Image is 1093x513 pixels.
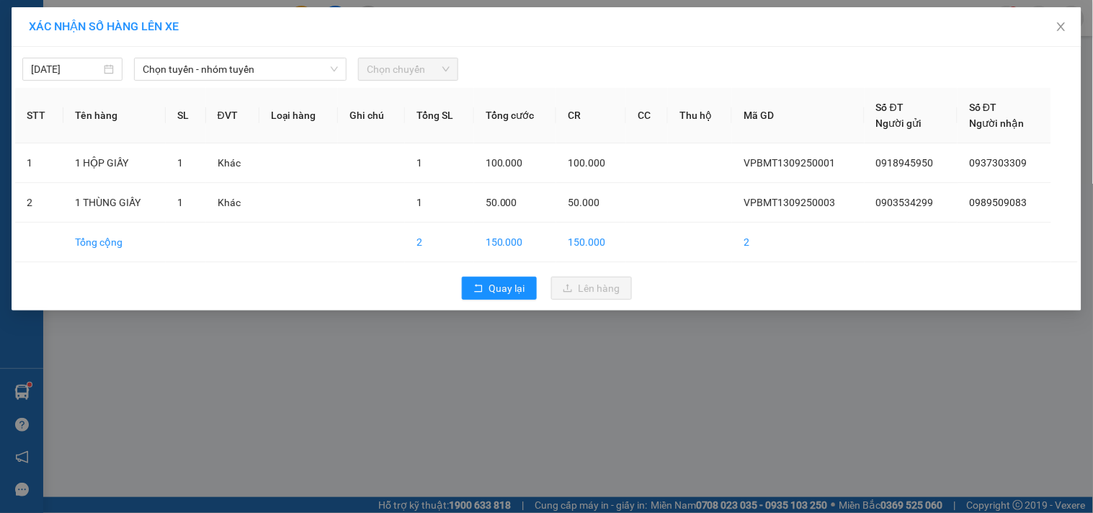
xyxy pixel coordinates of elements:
[486,197,517,208] span: 50.000
[876,157,934,169] span: 0918945950
[876,197,934,208] span: 0903534299
[732,88,865,143] th: Mã GD
[123,30,287,50] div: 0967110552
[338,88,404,143] th: Ghi chú
[1056,21,1067,32] span: close
[12,12,113,64] div: Văn Phòng Buôn Ma Thuột
[177,197,183,208] span: 1
[668,88,732,143] th: Thu hộ
[969,157,1027,169] span: 0937303309
[473,283,483,295] span: rollback
[969,197,1027,208] span: 0989509083
[259,88,339,143] th: Loại hàng
[330,65,339,73] span: down
[405,223,474,262] td: 2
[416,197,422,208] span: 1
[474,223,556,262] td: 150.000
[489,280,525,296] span: Quay lại
[744,157,835,169] span: VPBMT1309250001
[11,101,33,116] span: CR :
[474,88,556,143] th: Tổng cước
[166,88,205,143] th: SL
[969,117,1024,129] span: Người nhận
[63,143,166,183] td: 1 HỘP GIẤY
[206,143,259,183] td: Khác
[416,157,422,169] span: 1
[556,223,626,262] td: 150.000
[123,66,287,91] span: [PERSON_NAME]
[11,99,115,117] div: 120.000
[123,50,144,65] span: DĐ:
[551,277,632,300] button: uploadLên hàng
[486,157,523,169] span: 100.000
[143,58,338,80] span: Chọn tuyến - nhóm tuyến
[876,102,904,113] span: Số ĐT
[15,143,63,183] td: 1
[462,277,537,300] button: rollbackQuay lại
[969,102,996,113] span: Số ĐT
[12,64,113,84] div: 0984053055
[15,183,63,223] td: 2
[876,117,922,129] span: Người gửi
[63,183,166,223] td: 1 THÙNG GIẤY
[405,88,474,143] th: Tổng SL
[206,88,259,143] th: ĐVT
[123,14,158,29] span: Nhận:
[568,197,599,208] span: 50.000
[206,183,259,223] td: Khác
[568,157,605,169] span: 100.000
[626,88,668,143] th: CC
[1041,7,1081,48] button: Close
[556,88,626,143] th: CR
[31,61,101,77] input: 13/09/2025
[744,197,835,208] span: VPBMT1309250003
[12,14,35,29] span: Gửi:
[29,19,179,33] span: XÁC NHẬN SỐ HÀNG LÊN XE
[63,88,166,143] th: Tên hàng
[177,157,183,169] span: 1
[732,223,865,262] td: 2
[367,58,450,80] span: Chọn chuyến
[123,12,287,30] div: DỌC ĐƯỜNG
[63,223,166,262] td: Tổng cộng
[15,88,63,143] th: STT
